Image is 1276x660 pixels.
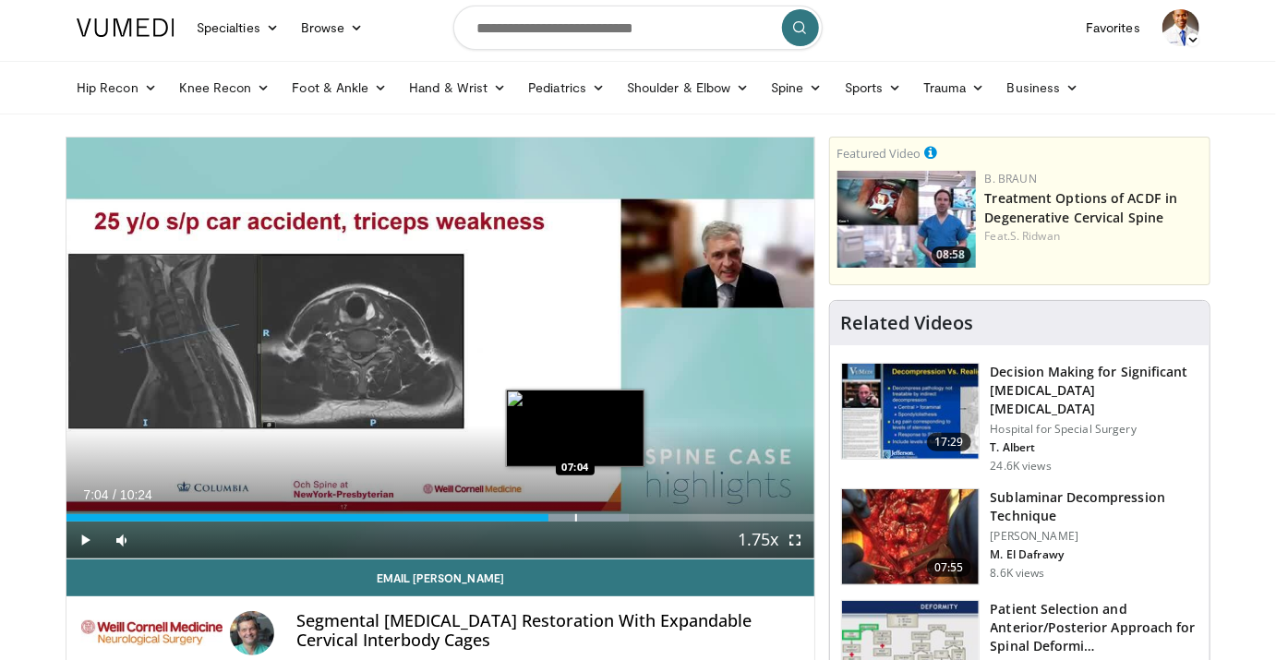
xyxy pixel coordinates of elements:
a: Treatment Options of ACDF in Degenerative Cervical Spine [985,189,1178,226]
a: Hand & Wrist [398,69,517,106]
p: [PERSON_NAME] [991,529,1198,544]
img: 316497_0000_1.png.150x105_q85_crop-smart_upscale.jpg [842,364,979,460]
h3: Decision Making for Significant [MEDICAL_DATA] [MEDICAL_DATA] [991,363,1198,418]
a: Spine [760,69,833,106]
img: 48c381b3-7170-4772-a576-6cd070e0afb8.150x105_q85_crop-smart_upscale.jpg [842,489,979,585]
p: T. Albert [991,440,1198,455]
p: M. El Dafrawy [991,547,1198,562]
span: / [113,487,116,502]
a: Trauma [912,69,996,106]
video-js: Video Player [66,138,814,559]
img: image.jpeg [506,390,644,467]
a: Sports [834,69,913,106]
img: Avatar [1162,9,1199,46]
span: 10:24 [120,487,152,502]
a: Shoulder & Elbow [616,69,760,106]
h3: Patient Selection and Anterior/Posterior Approach for Spinal Deformi… [991,600,1198,655]
a: Favorites [1075,9,1151,46]
input: Search topics, interventions [453,6,823,50]
a: 17:29 Decision Making for Significant [MEDICAL_DATA] [MEDICAL_DATA] Hospital for Special Surgery ... [841,363,1198,474]
small: Featured Video [837,145,921,162]
p: Hospital for Special Surgery [991,422,1198,437]
a: B. Braun [985,171,1037,186]
h4: Segmental [MEDICAL_DATA] Restoration With Expandable Cervical Interbody Cages [296,611,799,651]
img: VuMedi Logo [77,18,175,37]
a: Browse [290,9,375,46]
button: Play [66,522,103,558]
a: Email [PERSON_NAME] [66,559,814,596]
button: Playback Rate [740,522,777,558]
h4: Related Videos [841,312,974,334]
a: Pediatrics [517,69,616,106]
a: Business [996,69,1090,106]
a: Specialties [186,9,290,46]
button: Fullscreen [777,522,814,558]
span: 7:04 [83,487,108,502]
span: 07:55 [927,558,971,577]
span: 08:58 [932,246,971,263]
span: 17:29 [927,433,971,451]
a: Knee Recon [168,69,282,106]
button: Mute [103,522,140,558]
a: 07:55 Sublaminar Decompression Technique [PERSON_NAME] M. El Dafrawy 8.6K views [841,488,1198,586]
div: Feat. [985,228,1202,245]
a: Hip Recon [66,69,168,106]
a: Foot & Ankle [282,69,399,106]
img: Weill Cornell Medicine Courses and Meetings [81,611,223,655]
img: Avatar [230,611,274,655]
a: S. Ridwan [1010,228,1060,244]
p: 8.6K views [991,566,1045,581]
h3: Sublaminar Decompression Technique [991,488,1198,525]
div: Progress Bar [66,514,814,522]
p: 24.6K views [991,459,1052,474]
img: 009a77ed-cfd7-46ce-89c5-e6e5196774e0.150x105_q85_crop-smart_upscale.jpg [837,171,976,268]
a: 08:58 [837,171,976,268]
